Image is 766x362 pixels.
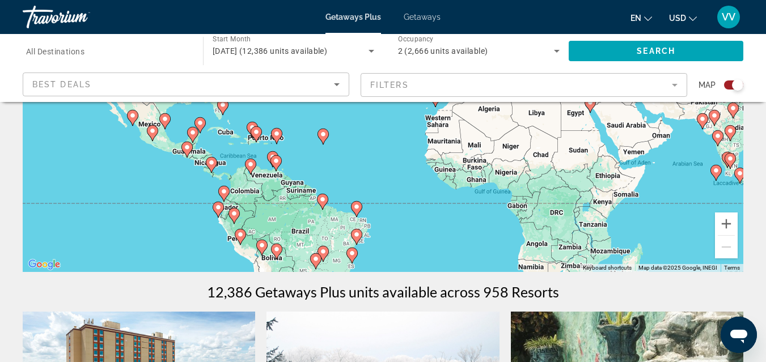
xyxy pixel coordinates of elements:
span: Best Deals [32,80,91,89]
button: Change currency [669,10,697,26]
button: User Menu [714,5,743,29]
span: VV [722,11,735,23]
a: Terms (opens in new tab) [724,265,740,271]
iframe: Button to launch messaging window [721,317,757,353]
a: Getaways [404,12,441,22]
h1: 12,386 Getaways Plus units available across 958 Resorts [207,283,559,300]
span: en [630,14,641,23]
a: Getaways Plus [325,12,381,22]
mat-select: Sort by [32,78,340,91]
button: Keyboard shortcuts [583,264,632,272]
a: Open this area in Google Maps (opens a new window) [26,257,63,272]
span: USD [669,14,686,23]
span: Map [699,77,716,93]
button: Filter [361,73,687,97]
span: [DATE] (12,386 units available) [213,46,328,56]
span: Search [637,46,675,56]
img: Google [26,257,63,272]
span: Map data ©2025 Google, INEGI [638,265,717,271]
button: Zoom in [715,212,738,235]
span: Start Month [213,35,251,43]
span: All Destinations [26,47,84,56]
button: Change language [630,10,652,26]
span: Occupancy [398,35,434,43]
span: 2 (2,666 units available) [398,46,488,56]
button: Search [569,41,743,61]
a: Travorium [23,2,136,32]
button: Zoom out [715,236,738,258]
